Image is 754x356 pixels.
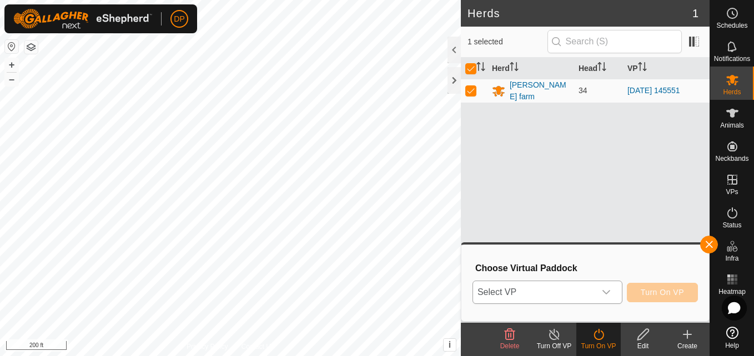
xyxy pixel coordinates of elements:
p-sorticon: Activate to sort [510,64,519,73]
span: 1 [692,5,698,22]
span: Notifications [714,55,750,62]
div: Create [665,341,710,351]
a: [DATE] 145551 [627,86,680,95]
a: Contact Us [242,342,274,352]
div: Edit [621,341,665,351]
div: dropdown trigger [595,281,617,303]
span: Select VP [473,281,595,303]
th: Herd [487,58,574,79]
p-sorticon: Activate to sort [597,64,606,73]
button: – [5,73,18,86]
input: Search (S) [547,30,682,53]
span: Turn On VP [641,288,684,297]
div: Turn On VP [576,341,621,351]
a: Help [710,322,754,353]
th: VP [623,58,710,79]
h2: Herds [468,7,692,20]
th: Head [574,58,623,79]
p-sorticon: Activate to sort [476,64,485,73]
span: VPs [726,189,738,195]
span: i [449,340,451,349]
span: Heatmap [718,288,746,295]
span: DP [174,13,184,25]
button: + [5,58,18,72]
span: Neckbands [715,155,748,162]
span: Delete [500,342,520,350]
span: 1 selected [468,36,547,48]
span: 34 [579,86,587,95]
span: Animals [720,122,744,129]
a: Privacy Policy [187,342,228,352]
span: Schedules [716,22,747,29]
span: Status [722,222,741,228]
h3: Choose Virtual Paddock [475,263,698,273]
div: [PERSON_NAME] farm [510,79,570,103]
div: Turn Off VP [532,341,576,351]
p-sorticon: Activate to sort [638,64,647,73]
span: Infra [725,255,738,262]
button: Reset Map [5,40,18,53]
button: i [444,339,456,351]
button: Turn On VP [627,283,698,302]
span: Help [725,342,739,349]
span: Herds [723,89,741,95]
img: Gallagher Logo [13,9,152,29]
button: Map Layers [24,40,38,54]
